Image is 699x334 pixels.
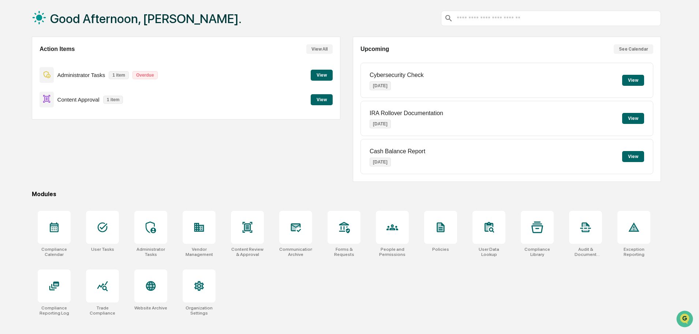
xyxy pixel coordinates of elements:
div: Communications Archive [279,247,312,257]
p: IRA Rollover Documentation [370,110,443,117]
button: View All [306,44,333,54]
p: [DATE] [370,120,391,128]
p: Cash Balance Report [370,148,425,155]
img: 1746055101610-c473b297-6a78-478c-a979-82029cc54cd1 [7,56,20,69]
a: View [311,96,333,103]
div: Trade Compliance [86,305,119,316]
span: Pylon [73,182,89,187]
button: View [622,151,644,162]
div: Compliance Calendar [38,247,71,257]
button: See all [113,80,133,89]
div: Compliance Library [521,247,554,257]
img: Tammy Steffen [7,93,19,104]
button: View [311,94,333,105]
div: Content Review & Approval [231,247,264,257]
div: Exception Reporting [617,247,650,257]
span: Data Lookup [15,164,46,171]
div: Modules [32,191,661,198]
span: [PERSON_NAME] [23,120,59,125]
div: Compliance Reporting Log [38,305,71,316]
p: Overdue [132,71,158,79]
div: Administrator Tasks [134,247,167,257]
div: 🗄️ [53,151,59,157]
span: • [61,100,63,106]
button: Start new chat [124,58,133,67]
p: Administrator Tasks [57,72,105,78]
div: Forms & Requests [328,247,360,257]
div: Past conversations [7,81,49,87]
div: People and Permissions [376,247,409,257]
p: Cybersecurity Check [370,72,424,78]
p: [DATE] [370,81,391,90]
span: [DATE] [65,100,80,106]
div: User Data Lookup [472,247,505,257]
img: 8933085812038_c878075ebb4cc5468115_72.jpg [15,56,29,69]
div: Organization Settings [183,305,216,316]
div: Policies [432,247,449,252]
p: 1 item [109,71,129,79]
button: See Calendar [614,44,653,54]
span: [PERSON_NAME] [23,100,59,106]
p: How can we help? [7,15,133,27]
a: 🖐️Preclearance [4,147,50,160]
a: View [311,71,333,78]
p: [DATE] [370,158,391,166]
button: View [622,75,644,86]
iframe: Open customer support [676,310,695,330]
div: Website Archive [134,305,167,311]
span: Preclearance [15,150,47,157]
a: Powered byPylon [52,181,89,187]
a: 🔎Data Lookup [4,161,49,174]
span: [DATE] [65,120,80,125]
h1: Good Afternoon, [PERSON_NAME]. [50,11,242,26]
a: 🗄️Attestations [50,147,94,160]
span: • [61,120,63,125]
h2: Action Items [40,46,75,52]
div: 🖐️ [7,151,13,157]
p: Content Approval [57,96,100,103]
div: Start new chat [33,56,120,63]
button: View [311,70,333,81]
button: View [622,113,644,124]
p: 1 item [103,96,123,104]
div: Audit & Document Logs [569,247,602,257]
div: User Tasks [91,247,114,252]
div: We're available if you need us! [33,63,101,69]
img: Tammy Steffen [7,113,19,124]
div: Vendor Management [183,247,216,257]
div: 🔎 [7,165,13,170]
span: Attestations [60,150,91,157]
h2: Upcoming [360,46,389,52]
